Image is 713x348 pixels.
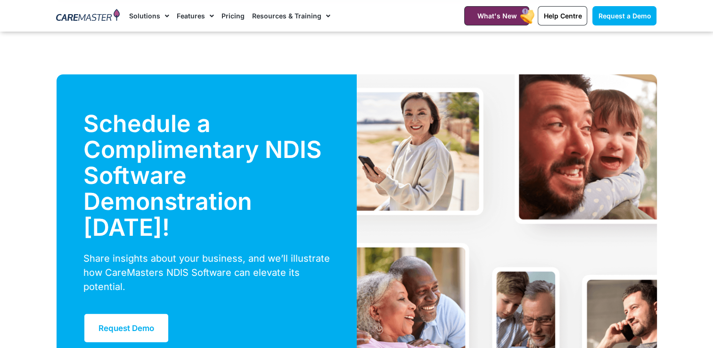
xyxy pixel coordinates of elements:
a: Request a Demo [592,6,656,25]
span: What's New [477,12,516,20]
span: Help Centre [543,12,582,20]
a: What's New [464,6,529,25]
a: Help Centre [538,6,587,25]
img: CareMaster Logo [56,9,120,23]
span: Request a Demo [598,12,651,20]
a: Request Demo [83,313,169,343]
span: Request Demo [98,323,154,333]
div: Share insights about your business, and we’ll illustrate how CareMasters NDIS Software can elevat... [83,251,330,294]
h2: Schedule a Complimentary NDIS Software Demonstration [DATE]! [83,111,330,240]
